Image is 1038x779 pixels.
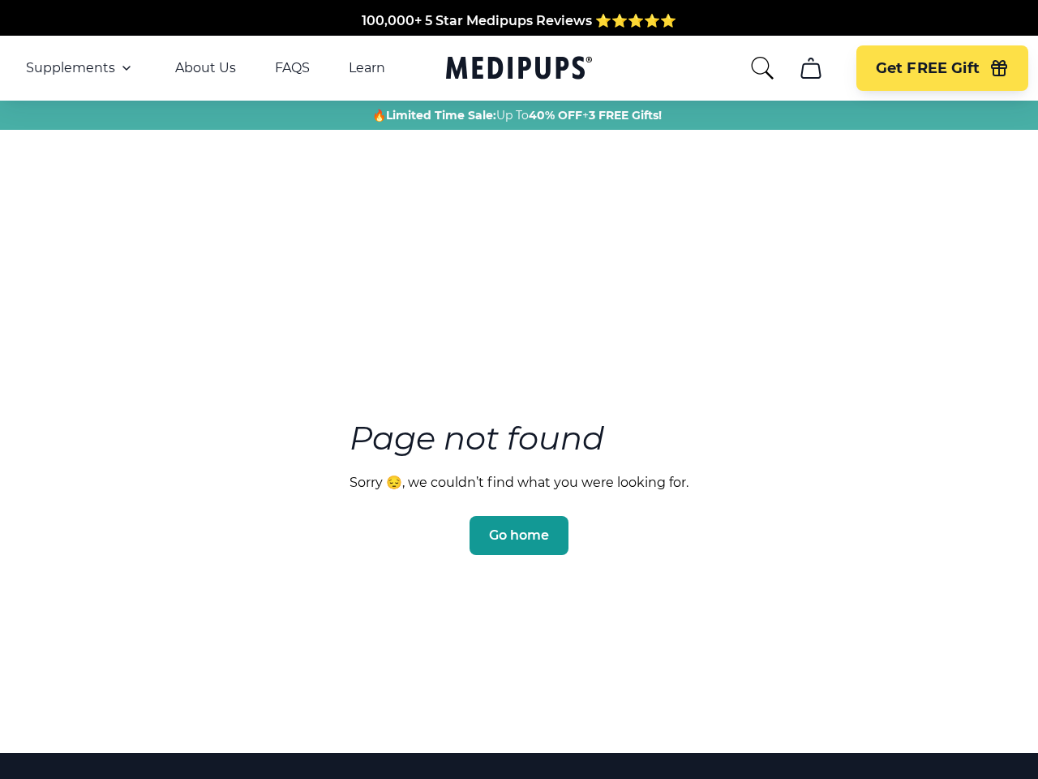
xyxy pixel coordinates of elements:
[876,59,980,78] span: Get FREE Gift
[446,53,592,86] a: Medipups
[350,415,688,462] h3: Page not found
[275,60,310,76] a: FAQS
[175,60,236,76] a: About Us
[856,45,1028,91] button: Get FREE Gift
[350,475,688,490] p: Sorry 😔, we couldn’t find what you were looking for.
[749,55,775,81] button: search
[26,58,136,78] button: Supplements
[470,516,568,555] button: Go home
[791,49,830,88] button: cart
[362,12,676,28] span: 100,000+ 5 Star Medipups Reviews ⭐️⭐️⭐️⭐️⭐️
[349,60,385,76] a: Learn
[372,107,662,123] span: 🔥 Up To +
[250,32,789,47] span: Made In The [GEOGRAPHIC_DATA] from domestic & globally sourced ingredients
[489,527,549,544] span: Go home
[26,60,115,76] span: Supplements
